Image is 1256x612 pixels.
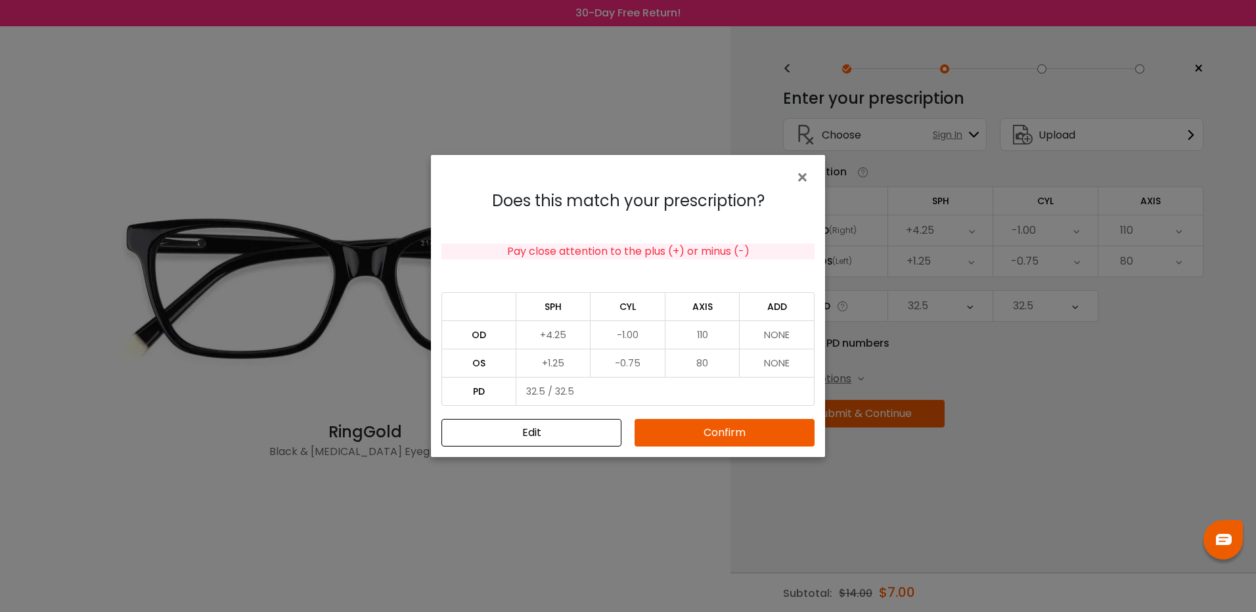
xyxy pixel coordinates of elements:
img: chat [1216,534,1232,545]
div: Pay close attention to the plus (+) or minus (-) [441,244,815,259]
button: Close [796,165,815,188]
td: 32.5 / 32.5 [516,377,815,406]
span: × [796,164,815,192]
td: NONE [740,320,815,349]
td: ADD [740,292,815,320]
td: NONE [740,349,815,377]
h4: Does this match your prescription? [441,192,815,211]
button: Confirm [635,419,815,447]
